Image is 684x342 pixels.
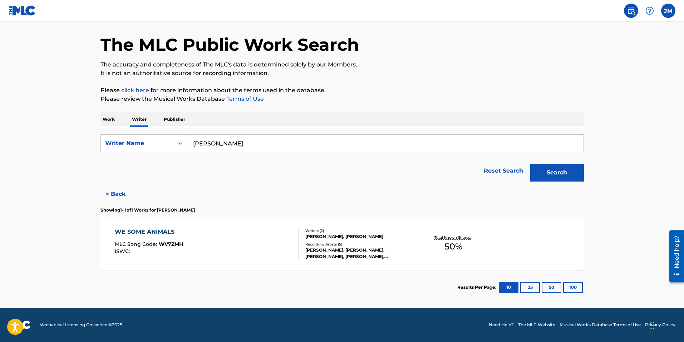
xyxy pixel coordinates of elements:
p: Publisher [162,112,187,127]
p: It is not an authoritative source for recording information. [100,69,584,78]
a: click here [121,87,149,94]
a: WE SOME ANIMALSMLC Song Code:WV7ZMHISWC:Writers (2)[PERSON_NAME], [PERSON_NAME]Recording Artists ... [100,217,584,271]
img: MLC Logo [9,5,36,16]
span: Mechanical Licensing Collective © 2025 [39,322,122,328]
a: Reset Search [480,163,527,179]
p: The accuracy and completeness of The MLC's data is determined solely by our Members. [100,60,584,69]
span: 50 % [444,240,462,253]
img: logo [9,321,31,329]
iframe: Resource Center [664,227,684,285]
p: Results Per Page: [457,284,498,291]
button: 50 [542,282,561,293]
span: WV7ZMH [159,241,183,247]
div: WE SOME ANIMALS [115,228,183,236]
a: Need Help? [489,322,514,328]
a: Public Search [624,4,638,18]
a: Musical Works Database Terms of Use [560,322,641,328]
button: 25 [520,282,540,293]
button: < Back [100,185,143,203]
p: Please for more information about the terms used in the database. [100,86,584,95]
p: Please review the Musical Works Database [100,95,584,103]
button: 10 [499,282,518,293]
button: 100 [563,282,583,293]
form: Search Form [100,134,584,185]
span: MLC Song Code : [115,241,159,247]
p: Showing 1 - 1 of 1 Works for [PERSON_NAME] [100,207,195,213]
div: Writers ( 2 ) [305,228,413,233]
p: Writer [130,112,149,127]
p: Total Known Shares: [434,235,473,240]
a: Privacy Policy [645,322,675,328]
a: Terms of Use [225,95,264,102]
div: [PERSON_NAME], [PERSON_NAME], [PERSON_NAME], [PERSON_NAME], [PERSON_NAME], [PERSON_NAME] [305,247,413,260]
img: search [627,6,635,15]
p: Work [100,112,117,127]
div: User Menu [661,4,675,18]
iframe: Chat Widget [648,308,684,342]
button: Search [530,164,584,182]
span: ISWC : [115,248,132,254]
div: Writer Name [105,139,169,148]
a: The MLC Website [518,322,555,328]
div: [PERSON_NAME], [PERSON_NAME] [305,233,413,240]
div: Drag [650,315,655,336]
h1: The MLC Public Work Search [100,34,359,55]
img: help [645,6,654,15]
div: Recording Artists ( 5 ) [305,242,413,247]
div: Help [643,4,657,18]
